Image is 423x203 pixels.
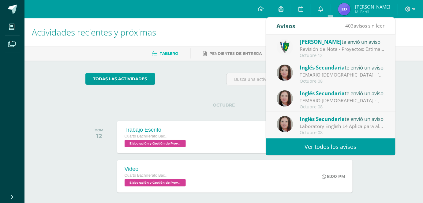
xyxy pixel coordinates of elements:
[85,73,155,85] a: todas las Actividades
[125,166,187,172] div: Video
[355,9,390,14] span: Mi Perfil
[300,123,385,130] div: Laboratory English L4 Aplica para alumnos de profe Rudy : Elaborar este laboratorio usando la pla...
[125,173,170,178] span: Cuarto Bachillerato Bachillerato en CCLL con Orientación en Diseño Gráfico
[300,97,385,104] div: TEMARIO INGLÉS - KRISSETE RIVAS: Buenas tardes estimados estudiantes, Estoy enviando nuevamente e...
[95,132,103,140] div: 12
[125,127,187,133] div: Trabajo Escrito
[300,89,385,97] div: te envió un aviso
[203,49,262,58] a: Pendientes de entrega
[277,90,293,107] img: 8af0450cf43d44e38c4a1497329761f3.png
[160,51,178,56] span: Tablero
[300,90,345,97] span: Inglés Secundaria
[300,79,385,84] div: Octubre 08
[300,64,345,71] span: Inglés Secundaria
[300,38,342,45] span: [PERSON_NAME]
[300,130,385,135] div: Octubre 08
[152,49,178,58] a: Tablero
[322,174,345,179] div: 8:00 PM
[277,39,293,55] img: 9f174a157161b4ddbe12118a61fed988.png
[125,179,186,186] span: Elaboración y Gestión de Proyectos 'B'
[203,102,245,108] span: OCTUBRE
[346,22,385,29] span: avisos sin leer
[300,71,385,78] div: TEMARIO INGLÉS - KRISSETE RIVAS: Buenas tardes estimados estudiantes, Estoy enviando nuevamente e...
[32,26,156,38] span: Actividades recientes y próximas
[300,46,385,53] div: Revisión de Nota - Proyectos: Estimados estudiantes, es un gusto saludarlos. Por este medio se co...
[125,140,186,147] span: Elaboración y Gestión de Proyectos 'B'
[300,38,385,46] div: te envió un aviso
[346,22,354,29] span: 403
[300,63,385,71] div: te envió un aviso
[209,51,262,56] span: Pendientes de entrega
[277,65,293,81] img: 8af0450cf43d44e38c4a1497329761f3.png
[95,128,103,132] div: DOM
[277,116,293,132] img: 8af0450cf43d44e38c4a1497329761f3.png
[300,104,385,110] div: Octubre 08
[300,115,345,122] span: Inglés Secundaria
[125,134,170,138] span: Cuarto Bachillerato Bachillerato en CCLL con Orientación en Diseño Gráfico
[300,53,385,58] div: Octubre 12
[266,138,395,155] a: Ver todos los avisos
[300,115,385,123] div: te envió un aviso
[277,17,296,34] div: Avisos
[226,73,362,85] input: Busca una actividad próxima aquí...
[355,4,390,10] span: [PERSON_NAME]
[338,3,350,15] img: 3cab13551e4ea37b7701707039aedd66.png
